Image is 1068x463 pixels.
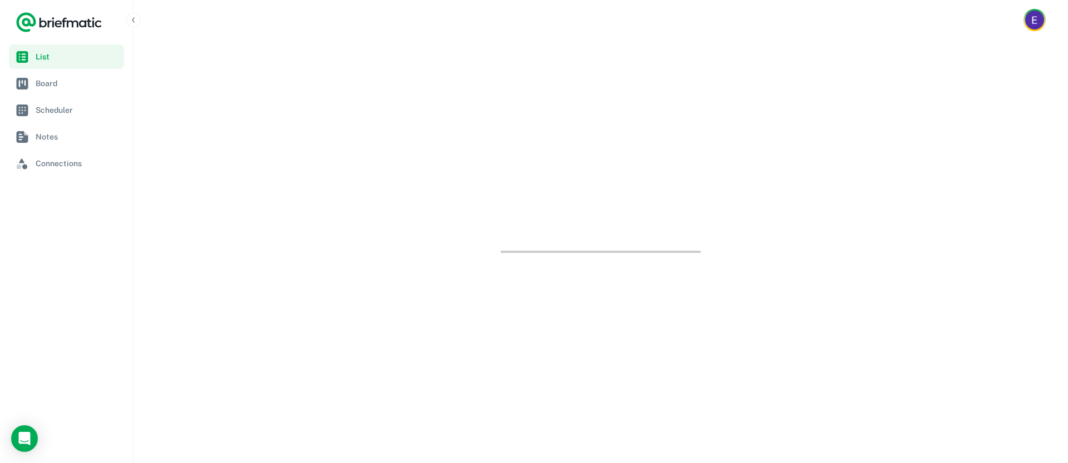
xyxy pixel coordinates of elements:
span: Board [36,77,120,89]
a: Connections [9,151,124,176]
span: Connections [36,157,120,170]
a: Scheduler [9,98,124,122]
div: Load Chat [11,425,38,452]
span: List [36,51,120,63]
img: Evergreen Front Office [1025,11,1044,29]
a: Logo [16,11,102,33]
span: Notes [36,131,120,143]
a: Notes [9,125,124,149]
span: Scheduler [36,104,120,116]
button: Account button [1023,9,1046,31]
a: Board [9,71,124,96]
a: List [9,44,124,69]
